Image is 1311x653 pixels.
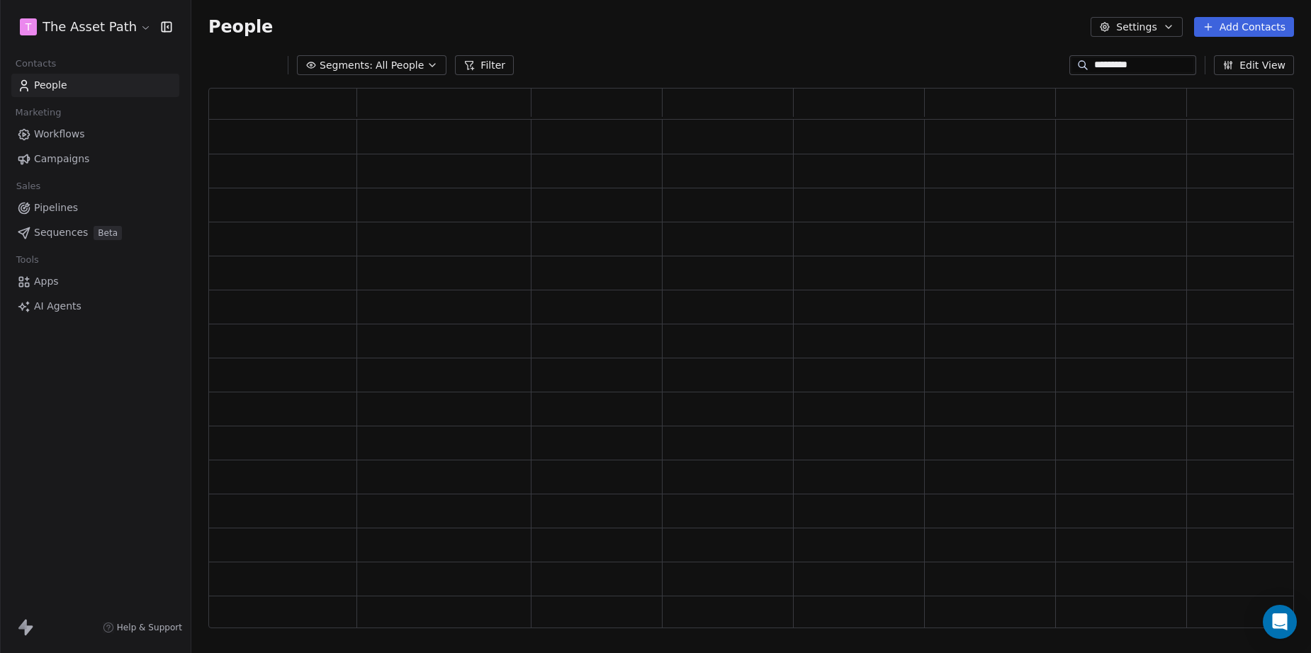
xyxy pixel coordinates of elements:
[34,299,81,314] span: AI Agents
[11,295,179,318] a: AI Agents
[34,127,85,142] span: Workflows
[320,58,373,73] span: Segments:
[103,622,182,633] a: Help & Support
[34,200,78,215] span: Pipelines
[43,18,137,36] span: The Asset Path
[1091,17,1182,37] button: Settings
[34,78,67,93] span: People
[9,53,62,74] span: Contacts
[1214,55,1294,75] button: Edit View
[1194,17,1294,37] button: Add Contacts
[376,58,424,73] span: All People
[9,102,67,123] span: Marketing
[11,196,179,220] a: Pipelines
[208,16,273,38] span: People
[34,274,59,289] span: Apps
[17,15,151,39] button: TThe Asset Path
[11,147,179,171] a: Campaigns
[10,176,47,197] span: Sales
[10,249,45,271] span: Tools
[11,221,179,244] a: SequencesBeta
[26,20,32,34] span: T
[11,74,179,97] a: People
[94,226,122,240] span: Beta
[34,225,88,240] span: Sequences
[34,152,89,166] span: Campaigns
[11,270,179,293] a: Apps
[11,123,179,146] a: Workflows
[455,55,514,75] button: Filter
[1263,605,1297,639] div: Open Intercom Messenger
[117,622,182,633] span: Help & Support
